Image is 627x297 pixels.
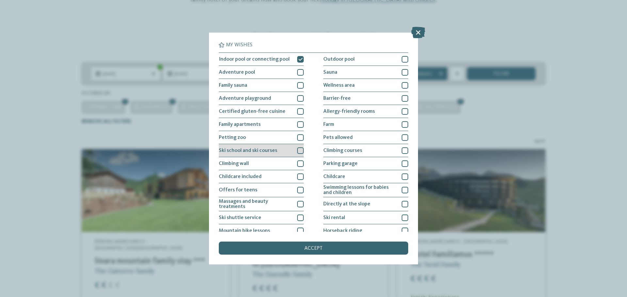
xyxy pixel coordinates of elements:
span: Adventure playground [219,96,271,101]
span: Outdoor pool [323,57,355,62]
span: Childcare [323,174,345,179]
span: Wellness area [323,83,355,88]
span: Certified gluten-free cuisine [219,109,285,114]
span: Parking garage [323,161,358,166]
span: Farm [323,122,334,127]
span: Allergy-friendly rooms [323,109,375,114]
span: Petting zoo [219,135,246,140]
span: Family apartments [219,122,261,127]
span: Pets allowed [323,135,353,140]
span: Horseback riding [323,228,362,233]
span: Mountain bike lessons [219,228,270,233]
span: Offers for teens [219,187,257,193]
span: Directly at the slope [323,201,370,207]
span: Sauna [323,70,337,75]
span: Climbing wall [219,161,249,166]
span: Barrier-free [323,96,351,101]
span: Adventure pool [219,70,255,75]
span: Family sauna [219,83,247,88]
span: Ski school and ski courses [219,148,277,153]
span: Swimming lessons for babies and children [323,185,397,195]
span: My wishes [226,42,252,48]
span: Ski shuttle service [219,215,261,220]
span: Ski rental [323,215,345,220]
span: Massages and beauty treatments [219,199,292,209]
span: Indoor pool or connecting pool [219,57,290,62]
span: Childcare included [219,174,262,179]
span: Climbing courses [323,148,362,153]
span: accept [304,246,323,251]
